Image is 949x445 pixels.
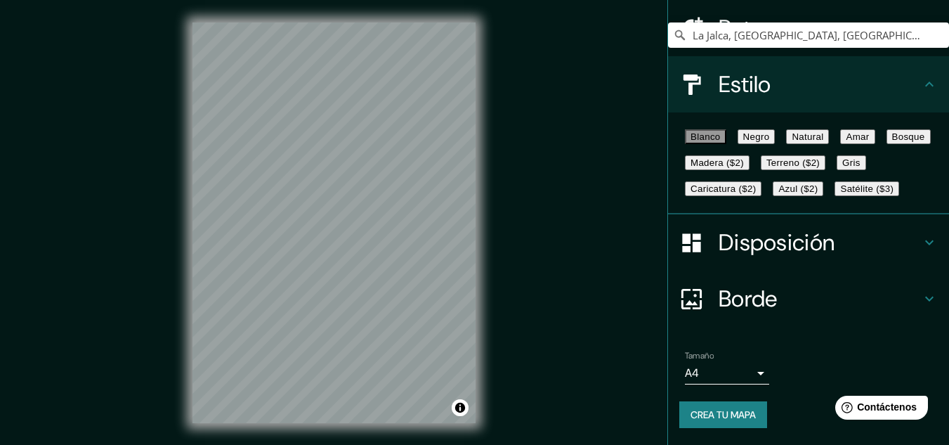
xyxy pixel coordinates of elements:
button: Crea tu mapa [679,401,767,428]
button: Satélite ($3) [835,181,899,196]
button: Azul ($2) [773,181,823,196]
div: Estilo [668,56,949,112]
font: Blanco [691,131,721,142]
font: Bosque [892,131,925,142]
font: Terreno ($2) [766,157,820,168]
button: Natural [786,129,829,144]
font: Amar [846,131,869,142]
div: Disposición [668,214,949,271]
font: Madera ($2) [691,157,744,168]
button: Gris [837,155,866,170]
div: A4 [685,362,769,385]
font: Patas [719,13,774,43]
font: Azul ($2) [778,183,818,194]
button: Activar o desactivar atribución [452,399,469,416]
font: Disposición [719,228,835,257]
button: Bosque [886,129,931,144]
font: Gris [842,157,860,168]
button: Caricatura ($2) [685,181,761,196]
font: Borde [719,284,778,314]
button: Amar [840,129,875,144]
font: Natural [792,131,823,142]
font: Crea tu mapa [691,408,756,421]
iframe: Lanzador de widgets de ayuda [824,390,934,430]
button: Negro [738,129,775,144]
font: A4 [685,366,699,380]
font: Tamaño [685,350,714,361]
input: Elige tu ciudad o zona [668,22,949,48]
font: Estilo [719,70,771,99]
button: Blanco [685,129,726,144]
font: Satélite ($3) [840,183,894,194]
div: Borde [668,271,949,327]
font: Negro [743,131,770,142]
button: Terreno ($2) [761,155,825,170]
font: Caricatura ($2) [691,183,756,194]
canvas: Mapa [192,22,476,423]
button: Madera ($2) [685,155,750,170]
